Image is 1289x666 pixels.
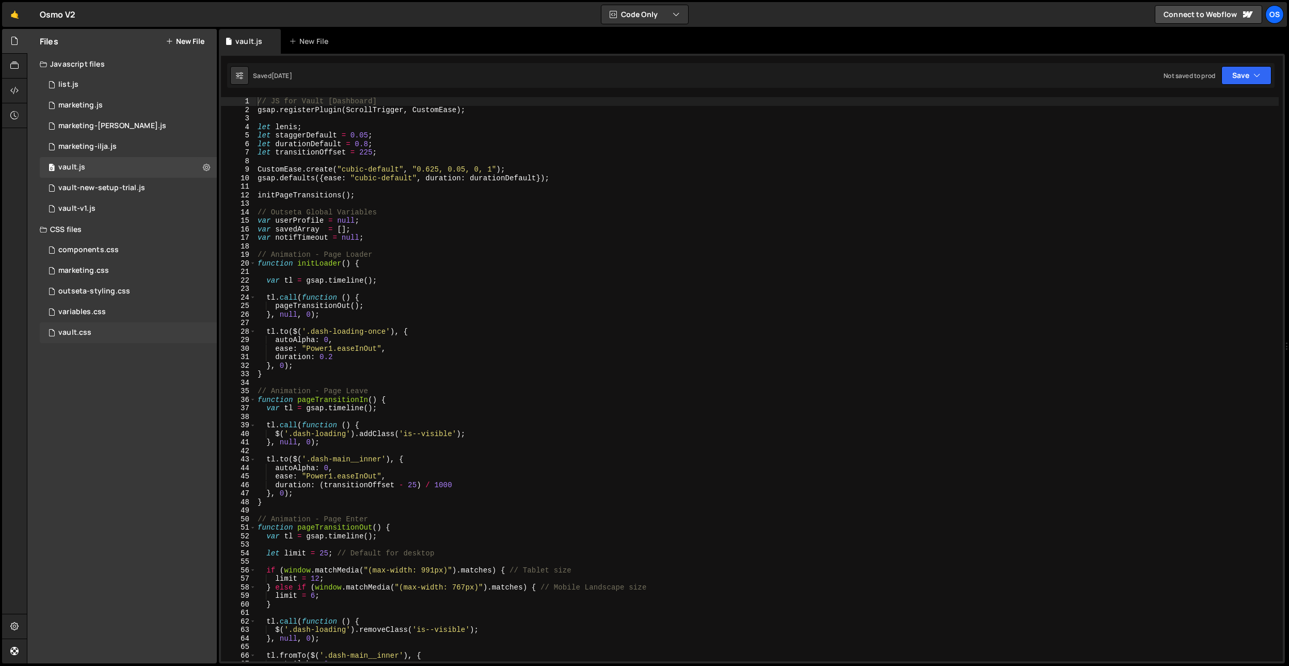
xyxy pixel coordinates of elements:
[221,311,256,319] div: 26
[40,302,217,322] div: 16596/45154.css
[1221,66,1271,85] button: Save
[58,163,85,172] div: vault.js
[221,575,256,583] div: 57
[221,592,256,600] div: 59
[58,245,119,255] div: components.css
[221,532,256,541] div: 52
[221,609,256,617] div: 61
[221,498,256,507] div: 48
[221,464,256,473] div: 44
[221,481,256,490] div: 46
[221,268,256,276] div: 21
[221,242,256,251] div: 18
[221,583,256,592] div: 58
[1265,5,1284,24] a: Os
[221,362,256,370] div: 32
[221,506,256,515] div: 49
[221,566,256,575] div: 56
[58,204,96,213] div: vault-v1.js
[27,219,217,240] div: CSS files
[221,97,256,106] div: 1
[221,430,256,439] div: 40
[221,404,256,413] div: 37
[221,293,256,302] div: 24
[221,626,256,634] div: 63
[221,345,256,353] div: 30
[221,140,256,149] div: 6
[40,198,217,219] div: 16596/45132.js
[2,2,27,27] a: 🤙
[221,600,256,609] div: 60
[221,251,256,259] div: 19
[221,157,256,166] div: 8
[601,5,688,24] button: Code Only
[221,199,256,208] div: 13
[221,191,256,200] div: 12
[40,322,217,343] div: 16596/45153.css
[221,472,256,481] div: 45
[221,370,256,379] div: 33
[221,234,256,242] div: 17
[221,447,256,456] div: 42
[221,643,256,652] div: 65
[40,36,58,47] h2: Files
[221,387,256,396] div: 35
[40,74,217,95] div: 16596/45151.js
[221,634,256,643] div: 64
[221,131,256,140] div: 5
[40,136,217,157] div: 16596/45423.js
[221,165,256,174] div: 9
[221,540,256,549] div: 53
[40,116,217,136] div: 16596/45424.js
[40,157,217,178] div: 16596/45133.js
[58,266,109,275] div: marketing.css
[221,421,256,430] div: 39
[289,36,332,47] div: New File
[221,379,256,388] div: 34
[1164,71,1215,80] div: Not saved to prod
[40,260,217,281] div: 16596/45446.css
[235,36,262,47] div: vault.js
[58,142,117,151] div: marketing-ilja.js
[40,178,217,198] div: 16596/45152.js
[221,285,256,293] div: 23
[221,557,256,566] div: 55
[221,413,256,422] div: 38
[40,240,217,260] div: 16596/45511.css
[221,319,256,328] div: 27
[221,114,256,123] div: 3
[221,182,256,191] div: 11
[253,71,292,80] div: Saved
[221,123,256,132] div: 4
[221,225,256,234] div: 16
[58,183,145,193] div: vault-new-setup-trial.js
[221,523,256,532] div: 51
[221,438,256,447] div: 41
[40,8,75,21] div: Osmo V2
[221,174,256,183] div: 10
[58,121,166,131] div: marketing-[PERSON_NAME].js
[49,164,55,173] span: 0
[221,515,256,524] div: 50
[221,259,256,268] div: 20
[40,281,217,302] div: 16596/45156.css
[221,652,256,660] div: 66
[58,328,91,337] div: vault.css
[221,336,256,345] div: 29
[221,208,256,217] div: 14
[221,216,256,225] div: 15
[221,276,256,285] div: 22
[40,95,217,116] div: 16596/45422.js
[272,71,292,80] div: [DATE]
[58,307,106,317] div: variables.css
[221,302,256,311] div: 25
[166,37,204,45] button: New File
[221,353,256,362] div: 31
[58,80,78,89] div: list.js
[221,489,256,498] div: 47
[221,396,256,405] div: 36
[221,106,256,115] div: 2
[221,455,256,464] div: 43
[1155,5,1262,24] a: Connect to Webflow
